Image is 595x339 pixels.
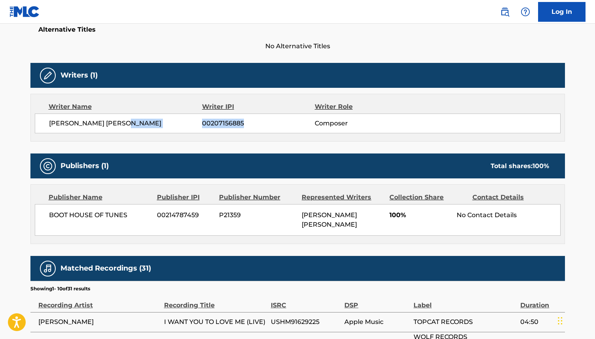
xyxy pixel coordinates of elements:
span: 00214787459 [157,210,213,220]
a: Log In [538,2,586,22]
img: Writers [43,71,53,80]
div: Label [414,292,516,310]
iframe: Chat Widget [555,301,595,339]
div: Total shares: [491,161,549,171]
span: P21359 [219,210,296,220]
span: [PERSON_NAME] [PERSON_NAME] [302,211,357,228]
h5: Matched Recordings (31) [60,264,151,273]
div: ISRC [271,292,341,310]
div: Represented Writers [302,193,383,202]
img: MLC Logo [9,6,40,17]
div: Publisher IPI [157,193,213,202]
span: Apple Music [344,317,409,327]
div: Writer IPI [202,102,315,112]
div: Writer Role [315,102,417,112]
span: USHM91629225 [271,317,341,327]
span: [PERSON_NAME] [PERSON_NAME] [49,119,202,128]
div: Duration [520,292,561,310]
div: No Contact Details [457,210,560,220]
h5: Writers (1) [60,71,98,80]
div: Publisher Name [49,193,151,202]
div: Collection Share [389,193,466,202]
p: Showing 1 - 10 of 31 results [30,285,90,292]
a: Public Search [497,4,513,20]
div: Recording Title [164,292,267,310]
img: help [521,7,530,17]
img: Publishers [43,161,53,171]
div: Recording Artist [38,292,160,310]
div: Drag [558,309,563,333]
span: BOOT HOUSE OF TUNES [49,210,151,220]
div: Publisher Number [219,193,296,202]
div: DSP [344,292,409,310]
span: 100% [389,210,451,220]
span: Composer [315,119,417,128]
img: Matched Recordings [43,264,53,273]
div: Contact Details [472,193,549,202]
span: 100 % [533,162,549,170]
span: TOPCAT RECORDS [414,317,516,327]
span: 04:50 [520,317,561,327]
div: Help [518,4,533,20]
div: Writer Name [49,102,202,112]
img: search [500,7,510,17]
h5: Alternative Titles [38,26,557,34]
span: I WANT YOU TO LOVE ME (LIVE) [164,317,267,327]
span: No Alternative Titles [30,42,565,51]
span: 00207156885 [202,119,314,128]
h5: Publishers (1) [60,161,109,170]
span: [PERSON_NAME] [38,317,160,327]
